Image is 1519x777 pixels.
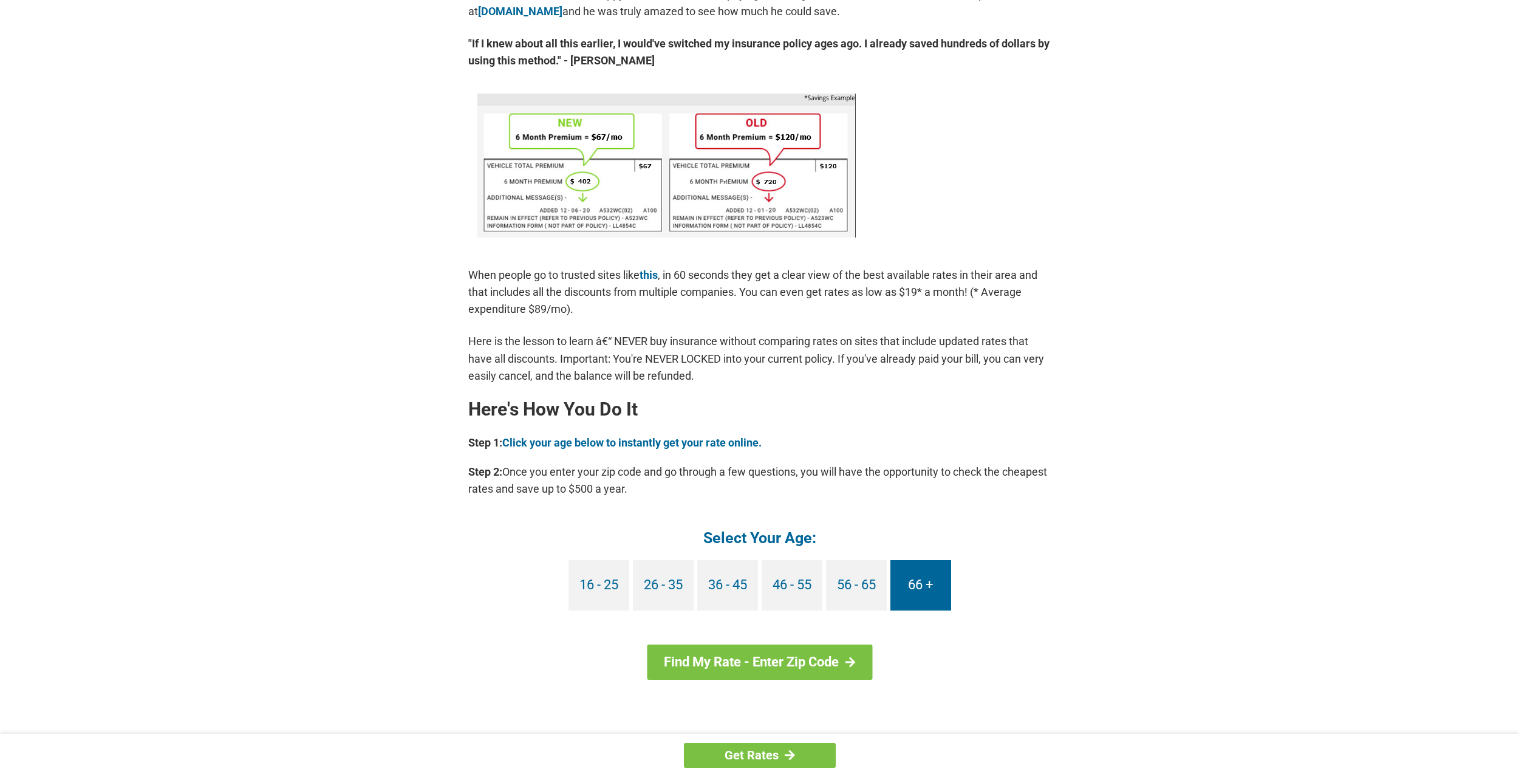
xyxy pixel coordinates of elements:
[684,743,836,768] a: Get Rates
[468,267,1051,318] p: When people go to trusted sites like , in 60 seconds they get a clear view of the best available ...
[468,465,502,478] b: Step 2:
[826,560,887,611] a: 56 - 65
[633,560,694,611] a: 26 - 35
[890,560,951,611] a: 66 +
[468,35,1051,69] strong: "If I knew about all this earlier, I would've switched my insurance policy ages ago. I already sa...
[697,560,758,611] a: 36 - 45
[477,94,856,238] img: savings
[478,5,562,18] a: [DOMAIN_NAME]
[468,400,1051,419] h2: Here's How You Do It
[468,464,1051,498] p: Once you enter your zip code and go through a few questions, you will have the opportunity to che...
[640,269,658,281] a: this
[502,436,762,449] a: Click your age below to instantly get your rate online.
[568,560,629,611] a: 16 - 25
[468,436,502,449] b: Step 1:
[468,333,1051,384] p: Here is the lesson to learn â€“ NEVER buy insurance without comparing rates on sites that include...
[468,528,1051,548] h4: Select Your Age:
[647,645,872,680] a: Find My Rate - Enter Zip Code
[762,560,822,611] a: 46 - 55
